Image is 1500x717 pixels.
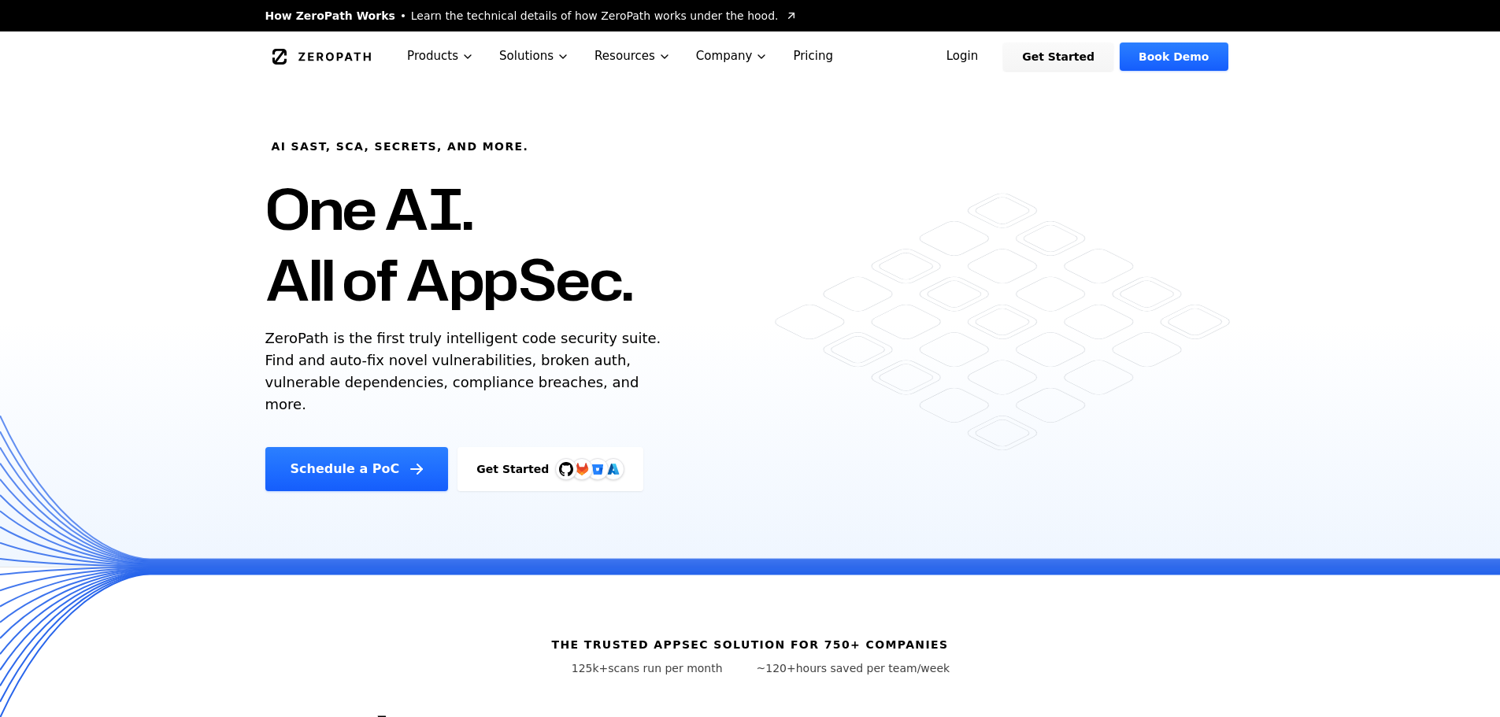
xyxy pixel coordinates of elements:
p: scans run per month [550,660,744,676]
span: 125k+ [572,662,609,674]
img: GitLab [566,453,598,485]
a: Login [928,43,998,71]
p: hours saved per team/week [757,660,950,676]
img: GitHub [559,462,573,476]
h6: AI SAST, SCA, Secrets, and more. [272,139,529,154]
span: Learn the technical details of how ZeroPath works under the hood. [411,8,779,24]
span: ~120+ [757,662,796,674]
a: Pricing [780,31,846,81]
button: Solutions [487,31,582,81]
h6: The trusted AppSec solution for 750+ companies [551,637,948,652]
a: Book Demo [1120,43,1228,71]
button: Products [394,31,487,81]
button: Resources [582,31,683,81]
a: Get Started [1003,43,1113,71]
a: How ZeroPath WorksLearn the technical details of how ZeroPath works under the hood. [265,8,798,24]
h1: One AI. All of AppSec. [265,173,633,315]
svg: Bitbucket [589,460,606,478]
button: Company [683,31,781,81]
a: Schedule a PoC [265,447,449,491]
span: How ZeroPath Works [265,8,395,24]
p: ZeroPath is the first truly intelligent code security suite. Find and auto-fix novel vulnerabilit... [265,327,669,416]
nav: Global [246,31,1254,81]
img: Azure [607,463,620,475]
a: Get StartedGitHubGitLabAzure [457,447,643,491]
